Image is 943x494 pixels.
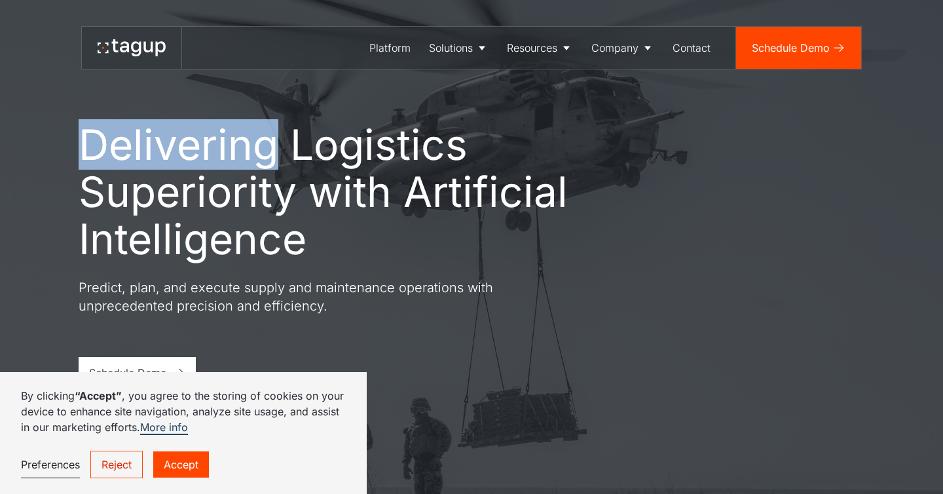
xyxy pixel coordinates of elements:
a: More info [140,421,188,435]
div: Solutions [429,40,473,56]
a: Platform [360,27,420,69]
div: Contact [673,40,711,56]
a: Schedule Demo [736,27,861,69]
p: By clicking , you agree to the storing of cookies on your device to enhance site navigation, anal... [21,388,346,435]
a: Company [582,27,663,69]
a: Solutions [420,27,498,69]
a: Contact [663,27,720,69]
strong: “Accept” [75,389,122,402]
div: Company [591,40,638,56]
div: Schedule Demo [89,365,167,381]
a: Reject [90,451,143,478]
h1: Delivering Logistics Superiority with Artificial Intelligence [79,121,629,263]
div: Resources [507,40,557,56]
div: Platform [369,40,411,56]
p: Predict, plan, and execute supply and maintenance operations with unprecedented precision and eff... [79,278,550,315]
a: Accept [153,451,209,478]
a: Schedule Demo [79,357,196,389]
a: Resources [498,27,582,69]
div: Schedule Demo [752,40,830,56]
a: Preferences [21,451,80,478]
